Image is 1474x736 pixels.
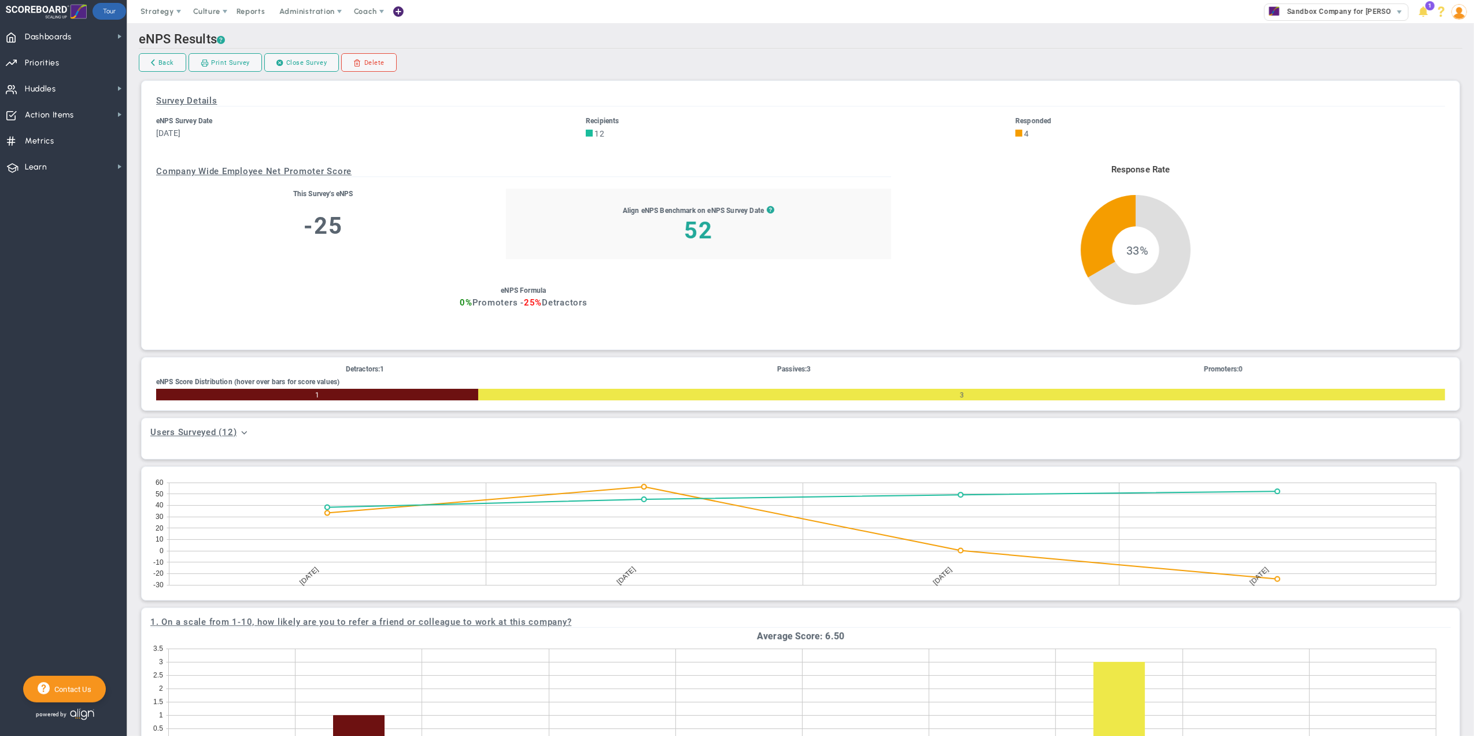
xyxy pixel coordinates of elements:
[354,7,377,16] span: Coach
[1239,365,1243,373] span: 0
[25,25,72,49] span: Dashboards
[156,490,164,498] text: 50
[615,565,637,586] text: [DATE]
[1391,4,1408,20] span: select
[156,501,164,509] text: 40
[25,155,47,179] span: Learn
[153,581,164,589] text: -30
[153,698,163,706] text: 1.5
[153,671,163,679] text: 2.5
[23,705,142,723] div: Powered by Align
[156,166,891,177] h3: Company Wide Employee Net Promoter Score
[156,372,1445,386] div: eNPS Score Distribution (hover over bars for score values)
[160,547,164,555] text: 0
[159,658,163,666] text: 3
[156,297,891,308] h3: Promoters - Detractors
[156,128,180,138] span: [DATE]
[222,427,234,437] span: 12
[932,565,954,587] text: [DATE]
[1451,4,1467,20] img: 86643.Person.photo
[25,103,74,127] span: Action Items
[156,535,164,543] text: 10
[380,365,384,373] span: 1
[25,77,56,101] span: Huddles
[25,129,54,153] span: Metrics
[1074,230,1201,358] span: 33%
[1267,4,1281,19] img: 32671.Company.photo
[156,116,586,127] div: eNPS Survey Date
[460,297,472,308] span: 0%
[189,53,262,72] a: Print Survey
[757,631,844,642] strong: Average Score: 6.50
[50,685,91,694] span: Contact Us
[1015,116,1445,127] div: Responded
[960,391,964,399] span: 3
[141,7,174,16] span: Strategy
[1425,1,1435,10] span: 1
[150,617,1451,628] h3: . On a scale from 1-10, how likely are you to refer a friend or colleague to work at this company?
[586,116,1015,127] div: Recipients
[346,365,380,373] span: Detractors:
[341,53,397,72] a: Delete
[139,53,186,72] a: Back
[193,7,220,16] span: Culture
[298,565,320,587] text: [DATE]
[156,189,490,200] div: This Survey's eNPS
[150,427,222,437] span: Users Surveyed (
[279,7,334,16] span: Administration
[524,297,542,308] span: 25%
[156,95,1445,106] h3: Survey Details
[153,724,163,733] text: 0.5
[1024,129,1029,138] span: 4
[159,711,163,719] text: 1
[478,389,1445,400] div: Number of Responses with a Score of 8
[1204,365,1239,373] span: Promoters:
[156,389,478,400] div: Number of Responses with a Score of 2
[1445,391,1449,399] span: 0
[315,391,319,399] span: 1
[156,524,164,532] text: 20
[153,569,164,577] text: -20
[1111,164,1170,175] text: Response Rate
[156,513,164,521] text: 30
[623,225,775,236] h3: 52
[153,558,164,566] text: -10
[150,617,156,627] span: 1
[807,365,811,373] span: 3
[139,32,1462,49] h2: eNPS Results
[1248,565,1270,587] text: [DATE]
[153,645,163,653] text: 3.5
[156,479,164,487] text: 60
[234,427,237,437] span: )
[159,685,163,693] text: 2
[264,53,339,72] button: Close Survey
[156,285,891,296] div: eNPS Formula
[623,205,764,216] div: Align eNPS Benchmark on eNPS Survey Date
[156,201,490,251] h3: -25
[594,129,604,138] span: 12
[25,51,60,75] span: Priorities
[1281,4,1423,19] span: Sandbox Company for [PERSON_NAME]
[777,365,807,373] span: Passives:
